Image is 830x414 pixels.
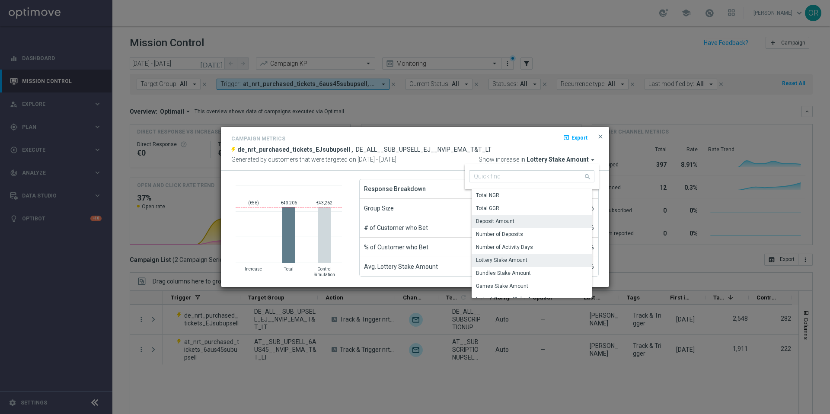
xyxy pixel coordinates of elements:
[527,156,599,164] button: Lottery Stake Amount arrow_drop_down
[563,134,570,141] i: open_in_browser
[597,133,604,140] span: close
[472,228,598,241] div: Press SPACE to select this row.
[476,243,533,251] div: Number of Activity Days
[364,218,428,237] span: # of Customer who Bet
[316,201,332,205] text: €43,262
[527,156,589,164] span: Lottery Stake Amount
[314,267,335,277] text: Control Simulation
[281,201,297,205] text: €43,206
[472,241,598,254] div: Press SPACE to select this row.
[237,146,350,153] span: de_nrt_purchased_tickets_EJsubupsell
[584,171,592,181] i: search
[245,267,262,271] text: Increase
[476,295,546,303] div: Instant Games Stake Amount
[356,146,492,153] span: DE_ALL__SUB_UPSELL_EJ__NVIP_EMA_T&T_LT
[476,269,531,277] div: Bundles Stake Amount
[472,267,598,280] div: Press SPACE to select this row.
[231,156,356,163] span: Generated by customers that were targeted on
[351,146,353,153] span: ,
[469,170,594,182] input: Quick find
[476,217,514,225] div: Deposit Amount
[476,191,499,199] div: Total NGR
[589,156,597,164] i: arrow_drop_down
[562,132,588,143] button: open_in_browser Export
[479,156,525,164] span: Show increase in
[472,215,598,228] div: Press SPACE to select this row.
[231,136,285,142] h4: Campaign Metrics
[364,238,428,257] span: % of Customer who Bet
[364,199,394,218] span: Group Size
[248,201,259,206] text: (€56)
[472,254,598,267] div: Press SPACE to deselect this row.
[476,204,499,212] div: Total GGR
[476,282,528,290] div: Games Stake Amount
[364,179,426,198] span: Response Breakdown
[358,156,396,163] span: [DATE] - [DATE]
[472,280,598,293] div: Press SPACE to select this row.
[476,256,527,264] div: Lottery Stake Amount
[284,267,294,271] text: Total
[364,257,438,276] span: Avg. Lottery Stake Amount
[472,293,598,306] div: Press SPACE to select this row.
[472,202,598,215] div: Press SPACE to select this row.
[472,189,598,202] div: Press SPACE to select this row.
[476,230,523,238] div: Number of Deposits
[571,134,587,140] span: Export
